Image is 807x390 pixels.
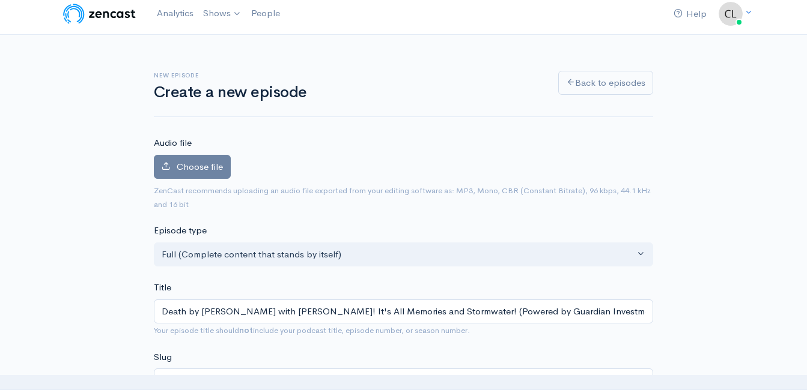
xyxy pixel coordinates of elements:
a: Shows [198,1,246,27]
a: Help [669,1,711,27]
span: Choose file [177,161,223,172]
label: Slug [154,350,172,364]
a: People [246,1,285,26]
div: Full (Complete content that stands by itself) [162,248,635,262]
label: Audio file [154,136,192,150]
small: ZenCast recommends uploading an audio file exported from your editing software as: MP3, Mono, CBR... [154,185,651,209]
h6: New episode [154,72,544,79]
img: ... [719,2,743,26]
button: Full (Complete content that stands by itself) [154,242,653,267]
a: Analytics [152,1,198,26]
img: ZenCast Logo [61,2,138,26]
small: Your episode title should include your podcast title, episode number, or season number. [154,325,470,335]
strong: not [239,325,253,335]
label: Episode type [154,224,207,238]
a: Back to episodes [558,71,653,95]
h1: Create a new episode [154,84,544,101]
label: Title [154,281,171,295]
input: What is the episode's title? [154,299,653,324]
